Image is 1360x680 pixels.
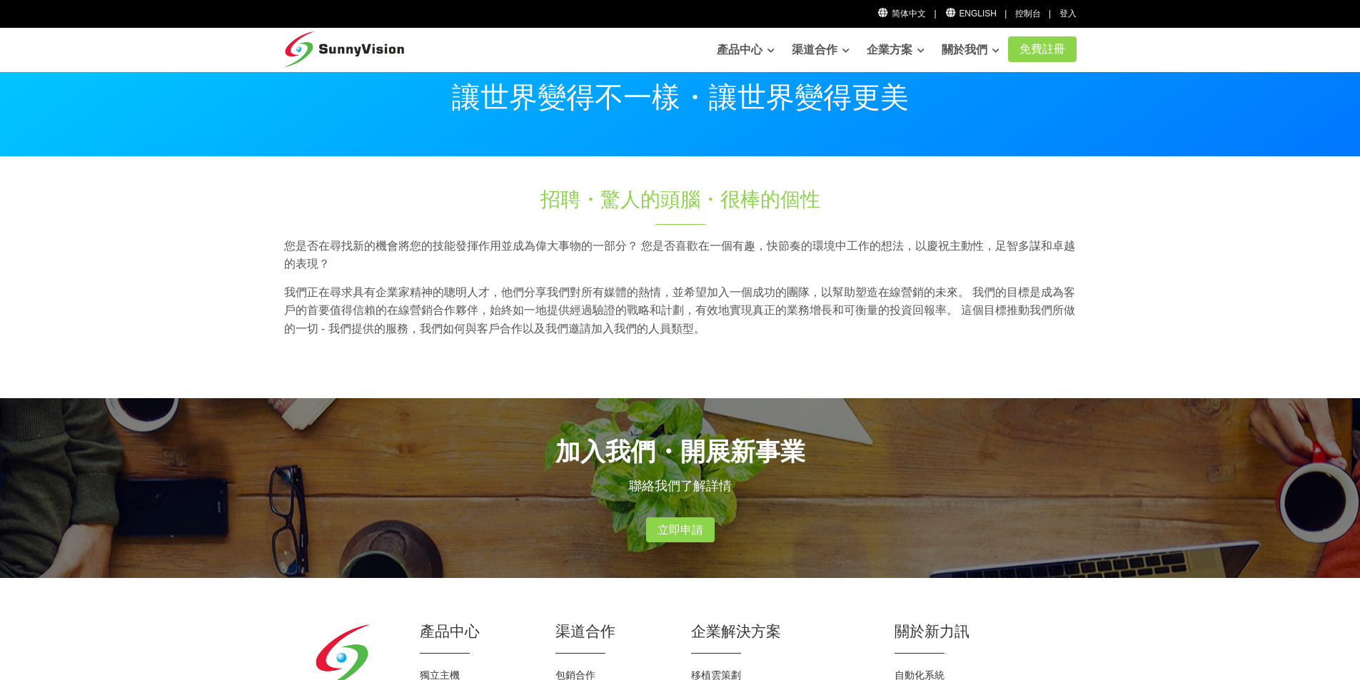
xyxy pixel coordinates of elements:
p: 我們正在尋求具有企業家精神的聰明人才，他們分享我們對所有媒體的熱情，並希望加入一個成功的團隊，以幫助塑造在線營銷的未來。 我們的目標是成為客戶的首要值得信賴的在線營銷合作夥伴，始終如一地提供經過... [284,283,1077,338]
li: | [934,7,936,21]
a: 控制台 [1015,9,1041,19]
a: 企業方案 [867,36,925,64]
p: 聯絡我們了解詳情 [284,476,1077,496]
a: English [945,9,997,19]
a: 關於我們 [942,36,999,64]
p: 讓世界變得不一樣・讓世界變得更美 [284,83,1077,111]
h2: 企業解決方案 [691,621,873,641]
a: 立即申請 [646,517,715,543]
h2: 渠道合作 [555,621,670,641]
li: | [1004,7,1007,21]
a: 简体中文 [877,9,927,19]
a: 產品中心 [717,36,775,64]
li: | [1049,7,1051,21]
a: 免費註冊 [1008,36,1077,62]
h1: 招聘・驚人的頭腦・很棒的個性 [443,186,918,213]
h2: 關於新力訊 [895,621,1077,641]
a: 登入 [1059,9,1077,19]
p: 您是否在尋找新的機會將您的技能發揮作用並成為偉大事物的一部分？ 您是否喜歡在一個有趣，快節奏的環境中工作的想法，以慶祝主動性，足智多謀和卓越的表現？ [284,237,1077,273]
h2: 產品中心 [420,621,534,641]
h2: 加入我們・開展新事業 [284,434,1077,469]
a: 渠道合作 [792,36,850,64]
